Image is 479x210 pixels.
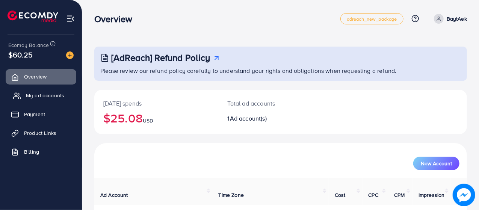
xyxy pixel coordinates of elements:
[413,157,459,170] button: New Account
[6,69,76,84] a: Overview
[8,41,49,49] span: Ecomdy Balance
[340,13,403,24] a: adreach_new_package
[100,66,462,75] p: Please review our refund policy carefully to understand your rights and obligations when requesti...
[103,99,210,108] p: [DATE] spends
[335,191,346,199] span: Cost
[394,191,405,199] span: CPM
[6,88,76,103] a: My ad accounts
[453,184,475,206] img: image
[103,111,210,125] h2: $25.08
[8,49,33,60] span: $60.25
[143,117,153,124] span: USD
[447,14,467,23] p: BaytAek
[100,191,128,199] span: Ad Account
[431,14,467,24] a: BaytAek
[6,144,76,159] a: Billing
[369,191,378,199] span: CPC
[66,51,74,59] img: image
[94,14,138,24] h3: Overview
[228,115,303,122] h2: 1
[24,110,45,118] span: Payment
[421,161,452,166] span: New Account
[6,125,76,141] a: Product Links
[347,17,397,21] span: adreach_new_package
[111,52,210,63] h3: [AdReach] Refund Policy
[8,11,58,22] img: logo
[24,148,39,156] span: Billing
[228,99,303,108] p: Total ad accounts
[230,114,267,122] span: Ad account(s)
[219,191,244,199] span: Time Zone
[419,191,445,199] span: Impression
[24,129,56,137] span: Product Links
[24,73,47,80] span: Overview
[66,14,75,23] img: menu
[6,107,76,122] a: Payment
[26,92,64,99] span: My ad accounts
